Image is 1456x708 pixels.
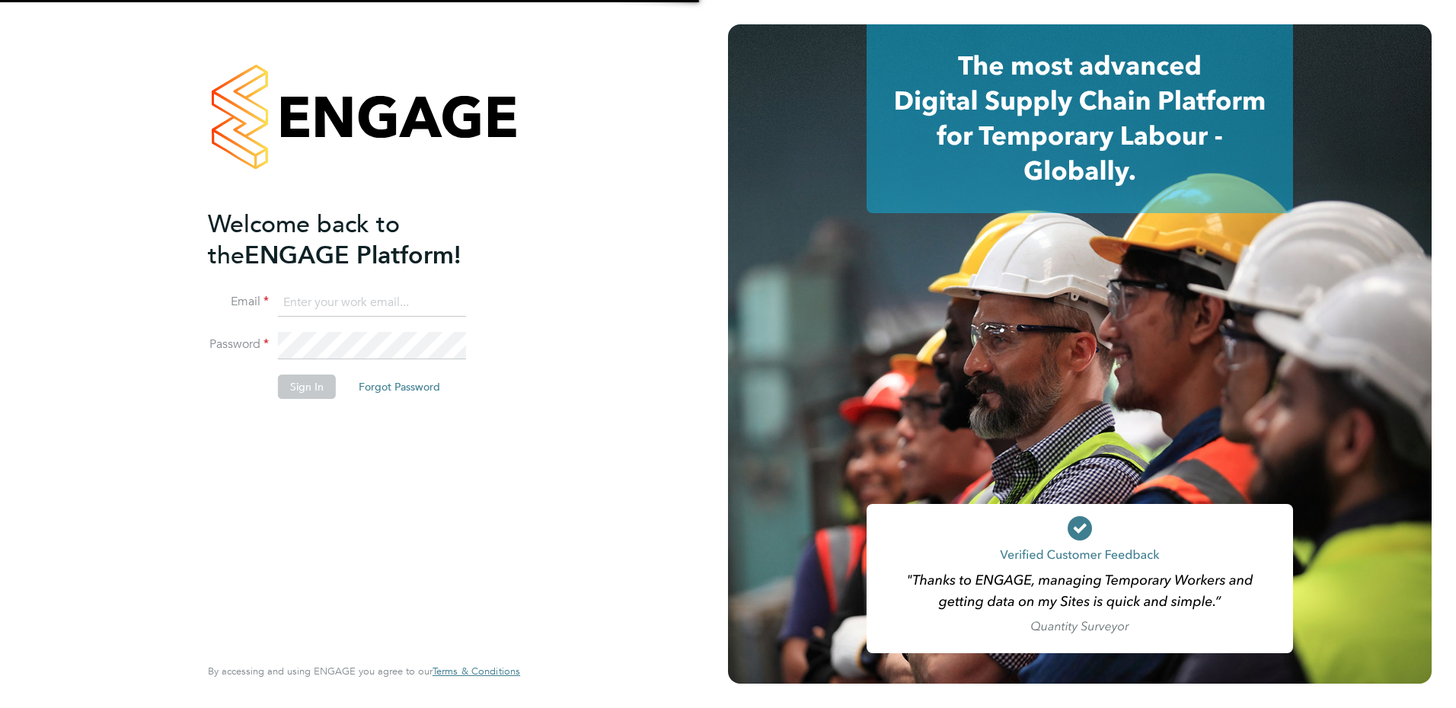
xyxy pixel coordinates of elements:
h2: ENGAGE Platform! [208,209,505,271]
label: Password [208,336,269,352]
span: Terms & Conditions [433,665,520,678]
button: Forgot Password [346,375,452,399]
button: Sign In [278,375,336,399]
label: Email [208,294,269,310]
span: By accessing and using ENGAGE you agree to our [208,665,520,678]
input: Enter your work email... [278,289,466,317]
a: Terms & Conditions [433,665,520,678]
span: Welcome back to the [208,209,400,270]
